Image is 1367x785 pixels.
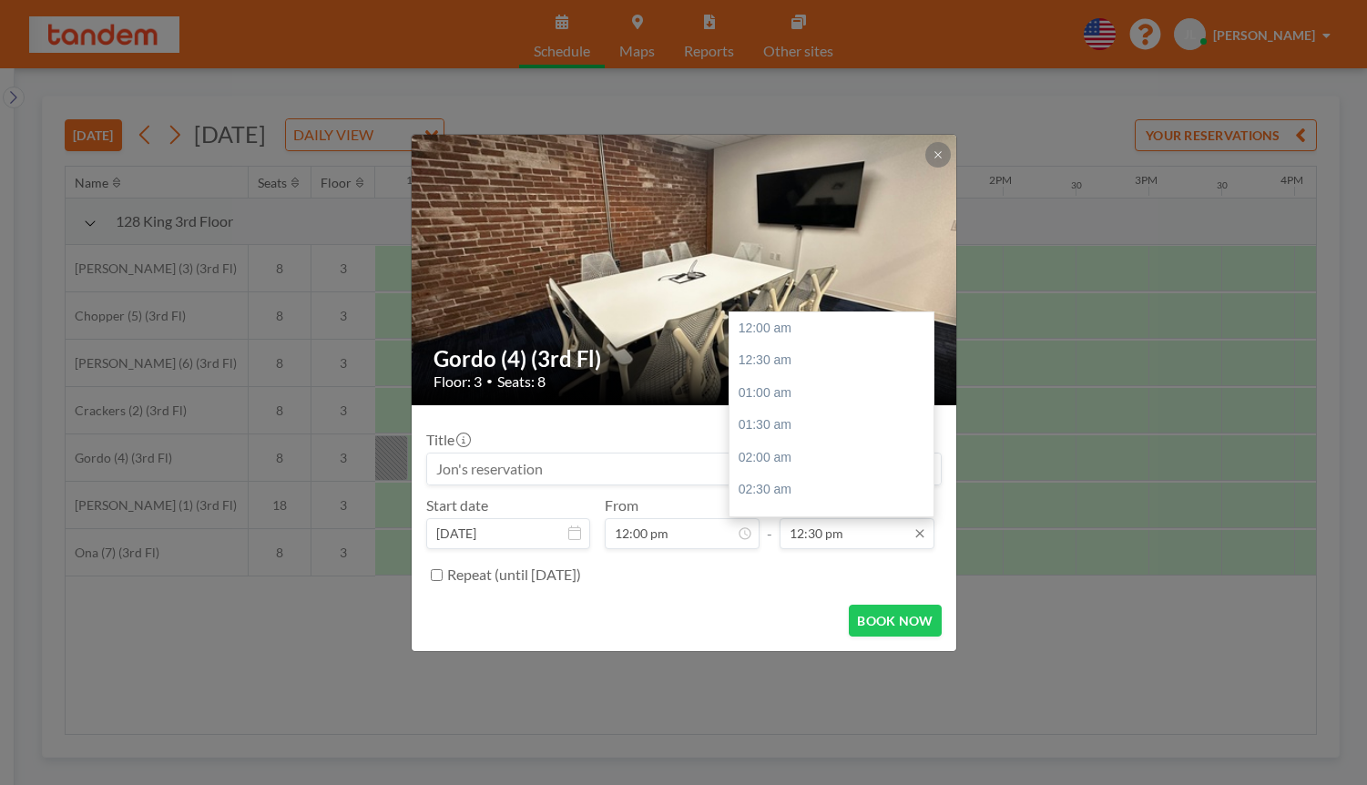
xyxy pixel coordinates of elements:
span: Floor: 3 [434,372,482,391]
div: 01:30 am [729,409,944,442]
label: From [605,496,638,515]
span: • [486,374,493,388]
div: 02:00 am [729,442,944,474]
label: Repeat (until [DATE]) [447,566,581,584]
span: - [767,503,772,543]
div: 02:30 am [729,474,944,506]
span: Seats: 8 [497,372,546,391]
input: Jon's reservation [427,454,941,484]
div: 12:30 am [729,344,944,377]
h2: Gordo (4) (3rd Fl) [434,345,936,372]
button: BOOK NOW [849,605,941,637]
div: 12:00 am [729,312,944,345]
label: Start date [426,496,488,515]
div: 03:00 am [729,506,944,539]
label: Title [426,431,469,449]
img: 537.jpg [412,65,958,474]
div: 01:00 am [729,377,944,410]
